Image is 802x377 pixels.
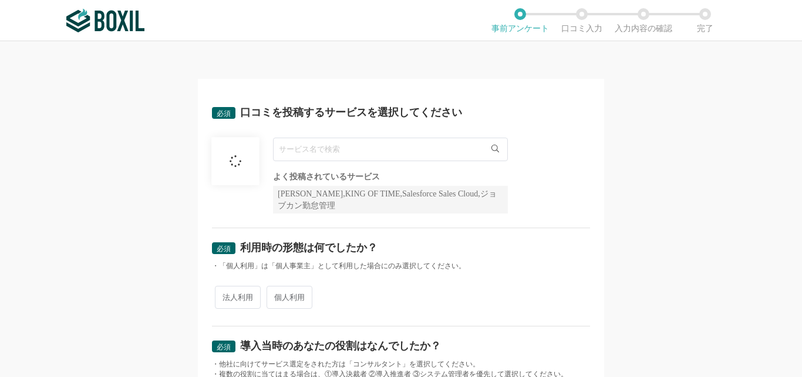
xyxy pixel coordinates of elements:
[273,186,508,213] div: [PERSON_NAME],KING OF TIME,Salesforce Sales Cloud,ジョブカン勤怠管理
[273,138,508,161] input: サービス名で検索
[240,341,441,351] div: 導入当時のあなたの役割はなんでしたか？
[212,261,590,271] div: ・「個人利用」は「個人事業主」として利用した場合にのみ選択してください。
[240,107,462,118] div: 口コミを投稿するサービスを選択してください
[66,9,144,32] img: ボクシルSaaS_ロゴ
[612,8,674,33] li: 入力内容の確認
[212,359,590,369] div: ・他社に向けてサービス選定をされた方は「コンサルタント」を選択してください。
[551,8,612,33] li: 口コミ入力
[217,109,231,118] span: 必須
[267,286,312,309] span: 個人利用
[489,8,551,33] li: 事前アンケート
[240,242,378,253] div: 利用時の形態は何でしたか？
[217,245,231,253] span: 必須
[217,343,231,351] span: 必須
[215,286,261,309] span: 法人利用
[273,173,508,181] div: よく投稿されているサービス
[674,8,736,33] li: 完了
